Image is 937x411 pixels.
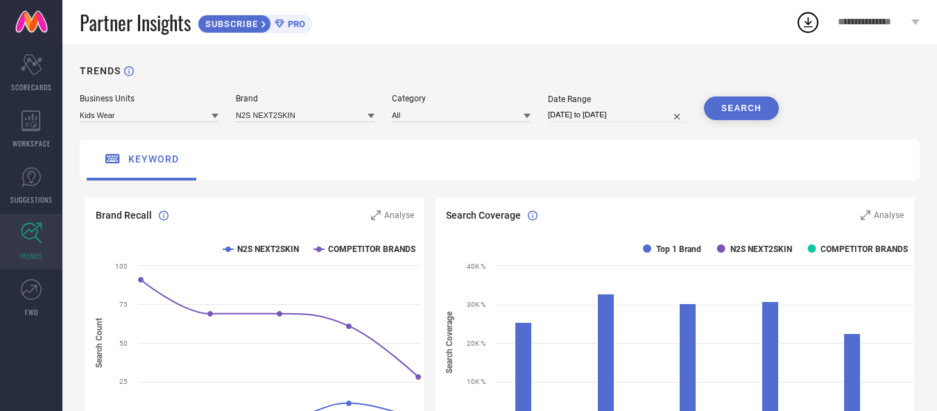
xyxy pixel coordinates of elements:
[704,97,779,120] button: SEARCH
[796,10,820,35] div: Open download list
[94,318,104,368] tspan: Search Count
[237,244,299,254] text: N2S NEXT2SKIN
[236,94,375,103] div: Brand
[284,19,305,29] span: PRO
[467,339,485,347] text: 20K %
[548,94,687,104] div: Date Range
[730,244,791,254] text: N2S NEXT2SKIN
[371,210,381,220] svg: Zoom
[198,19,261,29] span: SUBSCRIBE
[820,244,908,254] text: COMPETITOR BRANDS
[12,138,51,149] span: WORKSPACE
[119,301,128,308] text: 75
[467,378,485,385] text: 10K %
[445,312,454,374] tspan: Search Coverage
[384,210,414,220] span: Analyse
[10,194,53,205] span: SUGGESTIONS
[80,65,121,76] h1: TRENDS
[198,11,312,33] a: SUBSCRIBEPRO
[874,210,904,220] span: Analyse
[128,153,179,165] span: keyword
[19,251,43,261] span: TRENDS
[328,244,415,254] text: COMPETITOR BRANDS
[467,262,485,270] text: 40K %
[861,210,870,220] svg: Zoom
[80,94,218,103] div: Business Units
[11,82,52,92] span: SCORECARDS
[80,8,191,37] span: Partner Insights
[119,339,128,347] text: 50
[446,210,521,221] span: Search Coverage
[392,94,531,103] div: Category
[656,244,701,254] text: Top 1 Brand
[115,262,128,270] text: 100
[96,210,152,221] span: Brand Recall
[467,301,485,308] text: 30K %
[25,307,38,317] span: FWD
[548,108,687,122] input: Select date range
[119,378,128,385] text: 25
